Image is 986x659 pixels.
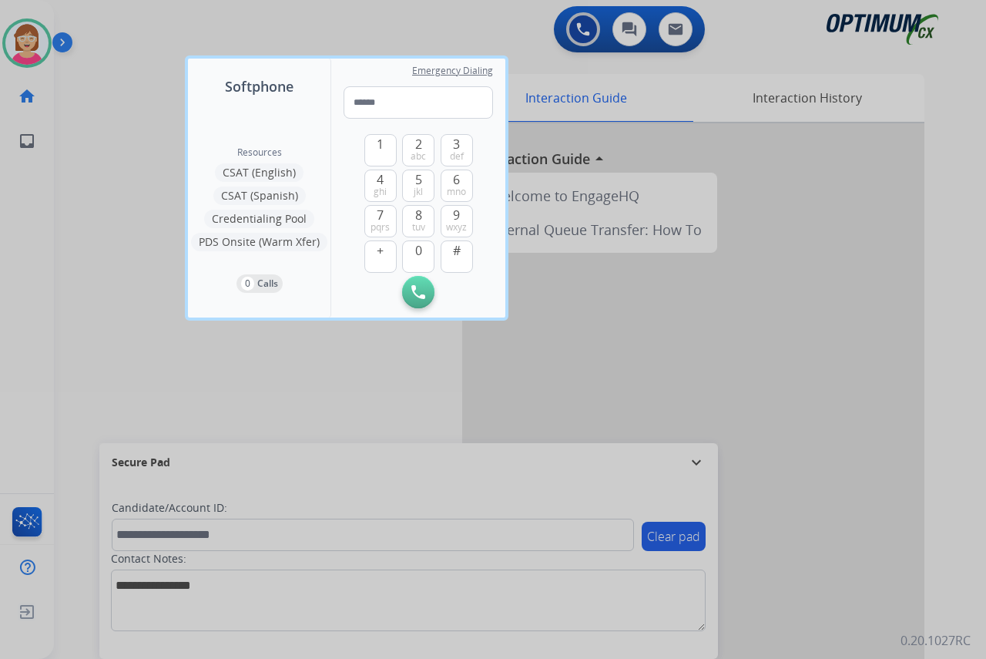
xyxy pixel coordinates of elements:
span: def [450,150,464,163]
button: 5jkl [402,170,434,202]
img: call-button [411,285,425,299]
span: mno [447,186,466,198]
span: 7 [377,206,384,224]
span: 4 [377,170,384,189]
span: jkl [414,186,423,198]
button: + [364,240,397,273]
span: 8 [415,206,422,224]
p: Calls [257,277,278,291]
span: 6 [453,170,460,189]
span: wxyz [446,221,467,234]
p: 0 [241,277,254,291]
span: 9 [453,206,460,224]
button: 0Calls [236,274,283,293]
button: 0 [402,240,434,273]
button: Credentialing Pool [204,210,314,228]
span: 5 [415,170,422,189]
button: 4ghi [364,170,397,202]
span: + [377,241,384,260]
button: PDS Onsite (Warm Xfer) [191,233,327,251]
button: 2abc [402,134,434,166]
button: 1 [364,134,397,166]
span: # [453,241,461,260]
p: 0.20.1027RC [900,631,971,650]
button: 7pqrs [364,205,397,237]
button: 6mno [441,170,473,202]
button: 9wxyz [441,205,473,237]
span: Resources [237,146,282,159]
button: CSAT (English) [215,163,304,182]
span: Emergency Dialing [412,65,493,77]
span: 1 [377,135,384,153]
span: 3 [453,135,460,153]
span: 2 [415,135,422,153]
button: 8tuv [402,205,434,237]
button: # [441,240,473,273]
span: ghi [374,186,387,198]
span: pqrs [371,221,390,234]
span: 0 [415,241,422,260]
button: 3def [441,134,473,166]
button: CSAT (Spanish) [213,187,306,205]
span: tuv [412,221,425,234]
span: Softphone [225,76,293,97]
span: abc [411,150,426,163]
